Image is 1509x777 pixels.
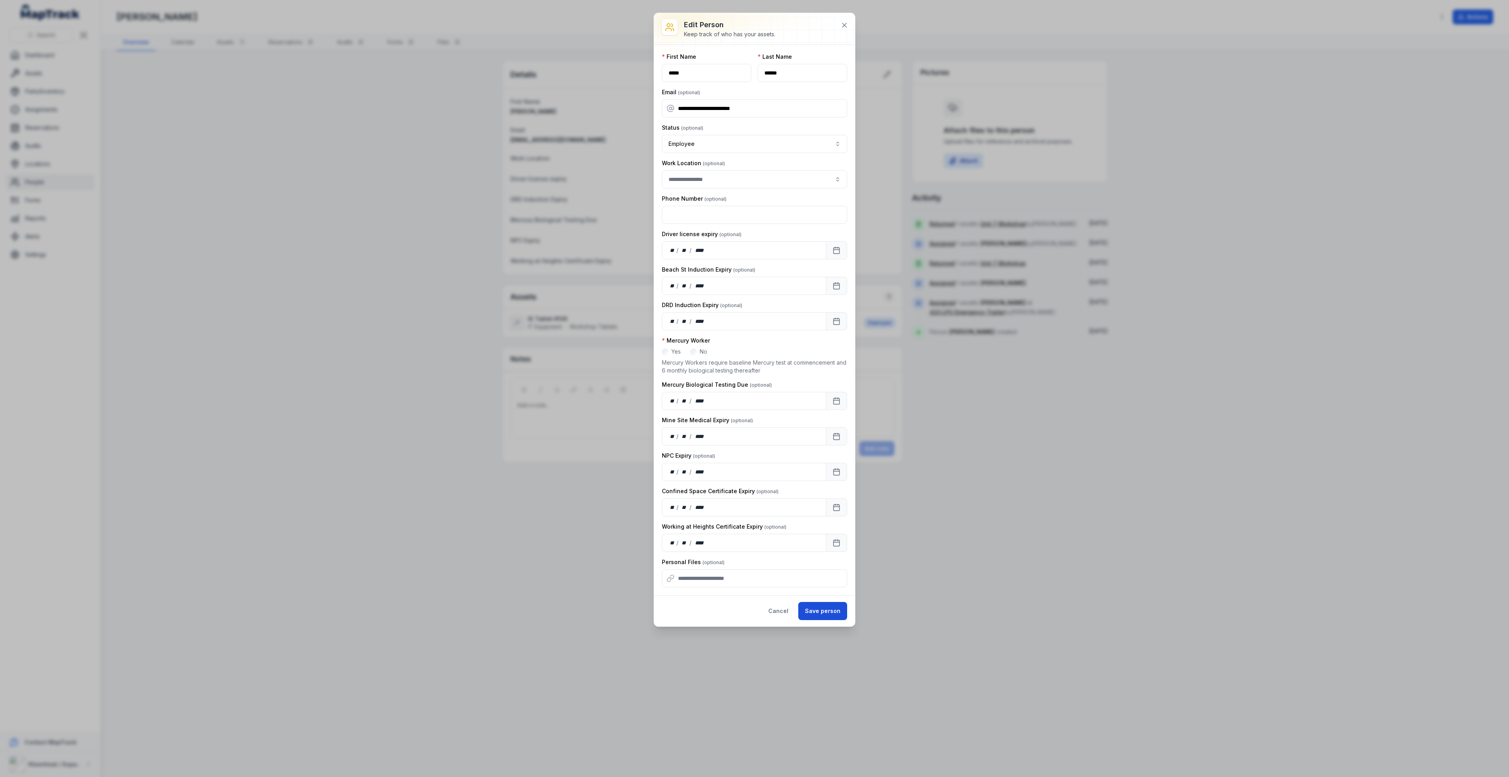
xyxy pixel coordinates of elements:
div: month, [679,468,690,476]
div: month, [679,432,690,440]
label: Work Location [662,159,725,167]
label: Status [662,124,703,132]
div: day, [669,282,676,290]
div: / [689,503,692,511]
button: Calendar [826,312,847,330]
div: year, [692,539,707,547]
div: day, [669,246,676,254]
label: DRD Induction Expiry [662,301,742,309]
div: / [676,503,679,511]
div: / [689,282,692,290]
label: Yes [671,348,681,356]
label: First Name [662,53,696,61]
label: Driver license expiry [662,230,741,238]
button: Cancel [762,602,795,620]
div: / [689,468,692,476]
div: / [689,432,692,440]
div: / [676,317,679,325]
div: / [689,539,692,547]
p: Mercury Workers require baseline Mercury test at commencement and 6 monthly biological testing th... [662,359,847,375]
button: Calendar [826,392,847,410]
div: / [689,397,692,405]
div: month, [679,246,690,254]
div: / [676,432,679,440]
div: day, [669,397,676,405]
div: / [676,539,679,547]
div: / [676,246,679,254]
label: Email [662,88,700,96]
button: Employee [662,135,847,153]
div: year, [692,282,707,290]
label: Mercury Worker [662,337,710,345]
button: Calendar [826,463,847,481]
div: day, [669,317,676,325]
div: year, [692,432,707,440]
label: Personal Files [662,558,725,566]
div: year, [692,397,707,405]
label: Phone Number [662,195,727,203]
div: year, [692,246,707,254]
div: year, [692,468,707,476]
div: month, [679,317,690,325]
label: Mercury Biological Testing Due [662,381,772,389]
label: Beach St Induction Expiry [662,266,755,274]
h3: Edit person [684,19,775,30]
div: day, [669,539,676,547]
div: / [676,397,679,405]
button: Calendar [826,241,847,259]
div: month, [679,503,690,511]
button: Calendar [826,534,847,552]
label: Confined Space Certificate Expiry [662,487,779,495]
div: day, [669,503,676,511]
div: month, [679,397,690,405]
button: Calendar [826,427,847,445]
button: Calendar [826,498,847,516]
button: Save person [798,602,847,620]
div: / [689,317,692,325]
div: Keep track of who has your assets. [684,30,775,38]
div: day, [669,468,676,476]
label: Mine Site Medical Expiry [662,416,753,424]
div: year, [692,317,707,325]
div: month, [679,539,690,547]
button: Calendar [826,277,847,295]
label: NPC Expiry [662,452,715,460]
label: Last Name [758,53,792,61]
div: month, [679,282,690,290]
div: day, [669,432,676,440]
div: / [689,246,692,254]
div: / [676,468,679,476]
label: Working at Heights Certificate Expiry [662,523,786,531]
div: year, [692,503,707,511]
label: No [700,348,707,356]
div: / [676,282,679,290]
